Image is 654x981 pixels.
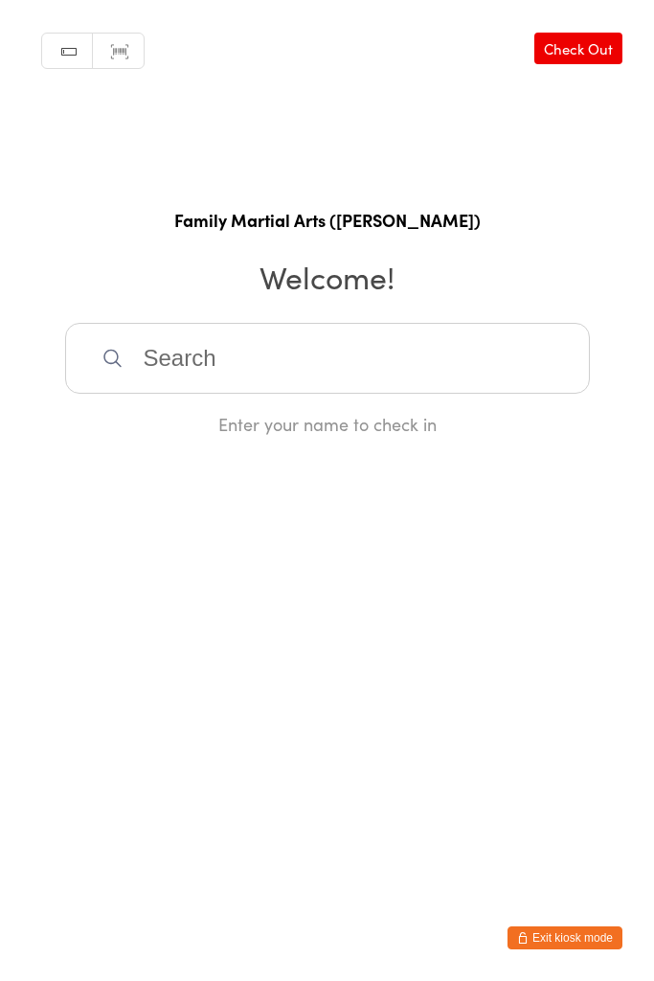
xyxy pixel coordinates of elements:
input: Search [65,323,590,394]
button: Exit kiosk mode [507,926,622,949]
h1: Family Martial Arts ([PERSON_NAME]) [19,208,635,232]
div: Enter your name to check in [65,412,590,436]
a: Check Out [534,33,622,64]
h2: Welcome! [19,255,635,298]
